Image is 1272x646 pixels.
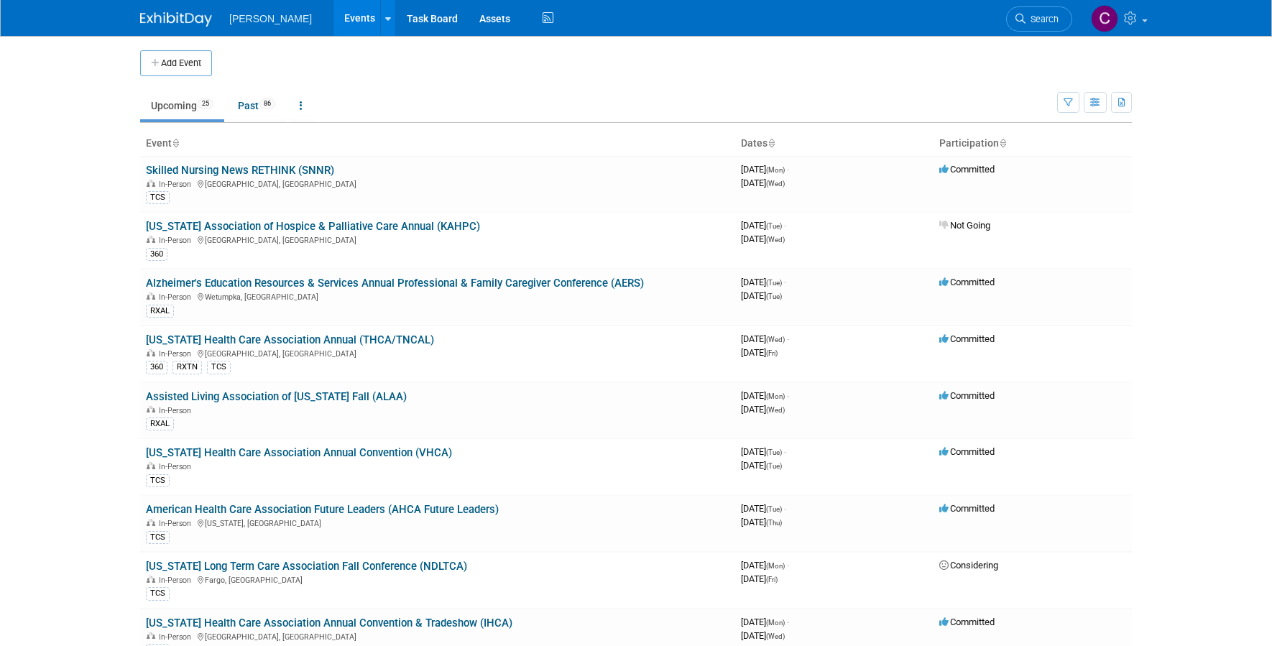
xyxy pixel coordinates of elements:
[140,131,735,156] th: Event
[147,576,155,583] img: In-Person Event
[766,519,782,527] span: (Thu)
[227,92,286,119] a: Past86
[146,630,729,642] div: [GEOGRAPHIC_DATA], [GEOGRAPHIC_DATA]
[741,347,778,358] span: [DATE]
[784,220,786,231] span: -
[787,560,789,571] span: -
[146,164,334,177] a: Skilled Nursing News RETHINK (SNNR)
[146,305,174,318] div: RXAL
[766,562,785,570] span: (Mon)
[766,279,782,287] span: (Tue)
[140,12,212,27] img: ExhibitDay
[939,390,995,401] span: Committed
[198,98,213,109] span: 25
[147,180,155,187] img: In-Person Event
[146,177,729,189] div: [GEOGRAPHIC_DATA], [GEOGRAPHIC_DATA]
[259,98,275,109] span: 86
[146,417,174,430] div: RXAL
[146,446,452,459] a: [US_STATE] Health Care Association Annual Convention (VHCA)
[146,390,407,403] a: Assisted Living Association of [US_STATE] Fall (ALAA)
[735,131,934,156] th: Dates
[741,220,786,231] span: [DATE]
[147,349,155,356] img: In-Person Event
[140,92,224,119] a: Upcoming25
[766,336,785,343] span: (Wed)
[147,406,155,413] img: In-Person Event
[766,505,782,513] span: (Tue)
[146,560,467,573] a: [US_STATE] Long Term Care Association Fall Conference (NDLTCA)
[939,446,995,457] span: Committed
[146,248,167,261] div: 360
[172,137,179,149] a: Sort by Event Name
[159,462,195,471] span: In-Person
[741,404,785,415] span: [DATE]
[159,519,195,528] span: In-Person
[147,462,155,469] img: In-Person Event
[146,474,170,487] div: TCS
[741,560,789,571] span: [DATE]
[146,517,729,528] div: [US_STATE], [GEOGRAPHIC_DATA]
[766,236,785,244] span: (Wed)
[939,560,998,571] span: Considering
[784,446,786,457] span: -
[1091,5,1118,32] img: Cushing Phillips
[741,460,782,471] span: [DATE]
[939,277,995,287] span: Committed
[766,448,782,456] span: (Tue)
[146,531,170,544] div: TCS
[766,406,785,414] span: (Wed)
[147,292,155,300] img: In-Person Event
[934,131,1132,156] th: Participation
[741,234,785,244] span: [DATE]
[147,519,155,526] img: In-Person Event
[147,632,155,640] img: In-Person Event
[146,290,729,302] div: Wetumpka, [GEOGRAPHIC_DATA]
[1006,6,1072,32] a: Search
[146,587,170,600] div: TCS
[1026,14,1059,24] span: Search
[766,462,782,470] span: (Tue)
[172,361,202,374] div: RXTN
[146,617,512,629] a: [US_STATE] Health Care Association Annual Convention & Tradeshow (IHCA)
[146,277,644,290] a: Alzheimer's Education Resources & Services Annual Professional & Family Caregiver Conference (AERS)
[768,137,775,149] a: Sort by Start Date
[741,446,786,457] span: [DATE]
[741,630,785,641] span: [DATE]
[741,617,789,627] span: [DATE]
[146,333,434,346] a: [US_STATE] Health Care Association Annual (THCA/TNCAL)
[741,503,786,514] span: [DATE]
[766,392,785,400] span: (Mon)
[766,619,785,627] span: (Mon)
[159,349,195,359] span: In-Person
[159,632,195,642] span: In-Person
[741,277,786,287] span: [DATE]
[146,234,729,245] div: [GEOGRAPHIC_DATA], [GEOGRAPHIC_DATA]
[741,290,782,301] span: [DATE]
[766,576,778,583] span: (Fri)
[146,220,480,233] a: [US_STATE] Association of Hospice & Palliative Care Annual (KAHPC)
[741,390,789,401] span: [DATE]
[229,13,312,24] span: [PERSON_NAME]
[146,573,729,585] div: Fargo, [GEOGRAPHIC_DATA]
[787,390,789,401] span: -
[741,177,785,188] span: [DATE]
[939,220,990,231] span: Not Going
[159,180,195,189] span: In-Person
[766,222,782,230] span: (Tue)
[140,50,212,76] button: Add Event
[146,191,170,204] div: TCS
[787,164,789,175] span: -
[787,617,789,627] span: -
[159,236,195,245] span: In-Person
[999,137,1006,149] a: Sort by Participation Type
[146,347,729,359] div: [GEOGRAPHIC_DATA], [GEOGRAPHIC_DATA]
[784,277,786,287] span: -
[159,406,195,415] span: In-Person
[159,292,195,302] span: In-Person
[741,164,789,175] span: [DATE]
[939,333,995,344] span: Committed
[939,164,995,175] span: Committed
[159,576,195,585] span: In-Person
[146,361,167,374] div: 360
[147,236,155,243] img: In-Person Event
